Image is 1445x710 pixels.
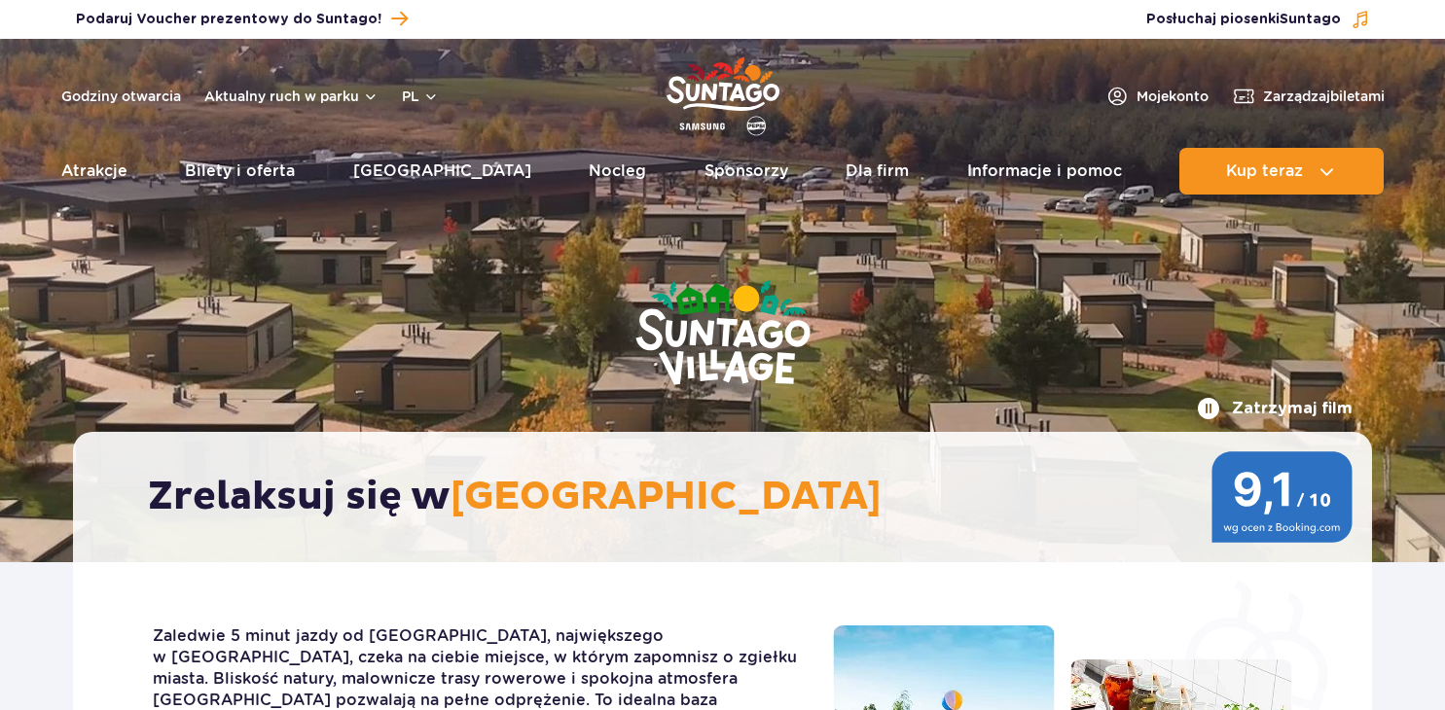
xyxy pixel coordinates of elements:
a: Nocleg [589,148,646,195]
span: Posłuchaj piosenki [1146,10,1341,29]
a: Bilety i oferta [185,148,295,195]
a: Atrakcje [61,148,127,195]
button: Zatrzymaj film [1197,397,1353,420]
span: [GEOGRAPHIC_DATA] [451,473,882,521]
span: Zarządzaj biletami [1263,87,1385,106]
h2: Zrelaksuj się w [148,473,1317,521]
img: 9,1/10 wg ocen z Booking.com [1211,451,1353,543]
button: Posłuchaj piosenkiSuntago [1146,10,1370,29]
a: Dla firm [846,148,909,195]
a: Podaruj Voucher prezentowy do Suntago! [76,6,408,32]
button: Kup teraz [1179,148,1384,195]
span: Moje konto [1137,87,1209,106]
span: Kup teraz [1226,162,1303,180]
a: Informacje i pomoc [967,148,1122,195]
img: Suntago Village [558,204,888,465]
a: Godziny otwarcia [61,87,181,106]
a: Sponsorzy [704,148,788,195]
a: Zarządzajbiletami [1232,85,1385,108]
a: Park of Poland [667,49,779,138]
a: Mojekonto [1105,85,1209,108]
button: Aktualny ruch w parku [204,89,379,104]
a: [GEOGRAPHIC_DATA] [353,148,531,195]
span: Suntago [1280,13,1341,26]
button: pl [402,87,439,106]
span: Podaruj Voucher prezentowy do Suntago! [76,10,381,29]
